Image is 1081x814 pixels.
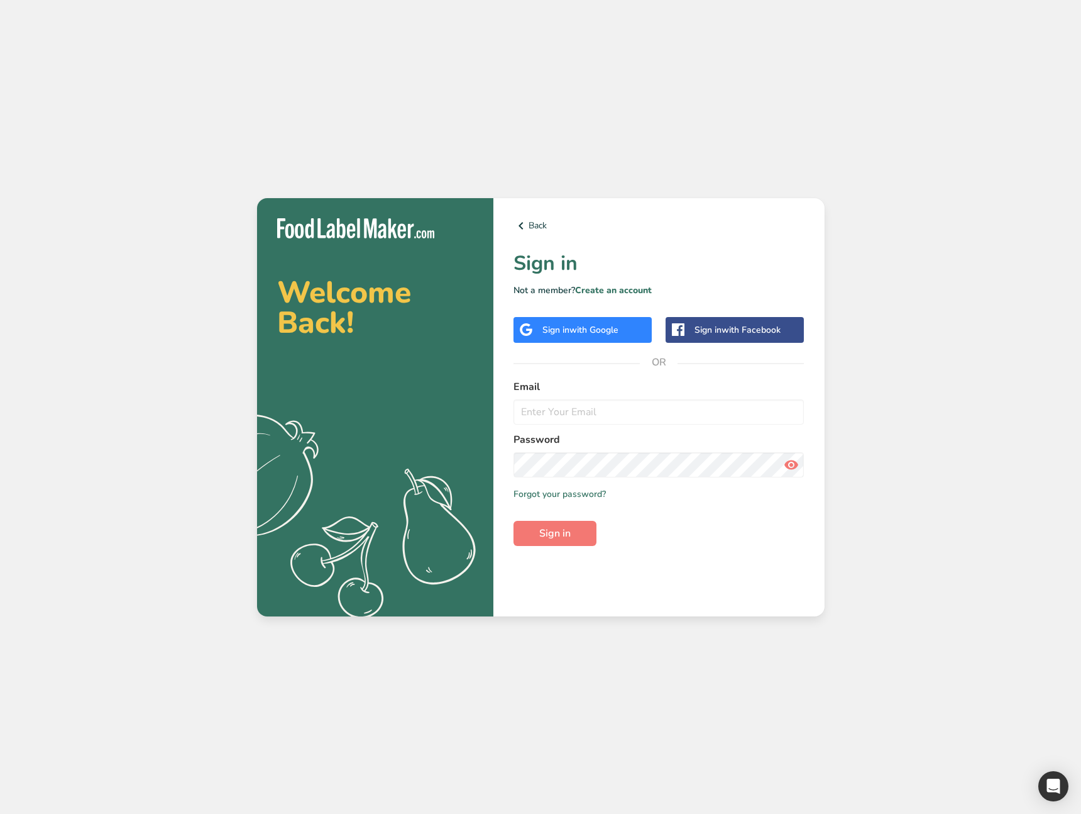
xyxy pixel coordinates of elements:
[542,323,618,337] div: Sign in
[640,343,678,381] span: OR
[513,399,804,425] input: Enter Your Email
[539,526,571,541] span: Sign in
[694,323,781,337] div: Sign in
[513,379,804,394] label: Email
[513,218,804,233] a: Back
[513,284,804,297] p: Not a member?
[513,488,606,501] a: Forgot your password?
[1038,771,1068,801] div: Open Intercom Messenger
[575,284,652,296] a: Create an account
[513,432,804,447] label: Password
[513,248,804,279] h1: Sign in
[569,324,618,336] span: with Google
[277,277,473,338] h2: Welcome Back!
[277,218,434,239] img: Food Label Maker
[513,521,596,546] button: Sign in
[722,324,781,336] span: with Facebook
